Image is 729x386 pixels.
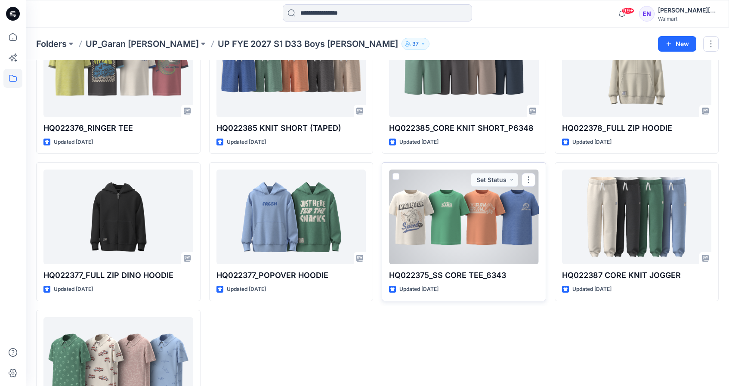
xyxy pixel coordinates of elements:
p: Updated [DATE] [54,285,93,294]
p: HQ022378_FULL ZIP HOODIE [562,122,712,134]
a: HQ022385 KNIT SHORT (TAPED) [216,22,366,117]
p: Updated [DATE] [227,285,266,294]
a: HQ022377_FULL ZIP DINO HOODIE [43,170,193,264]
a: HQ022378_FULL ZIP HOODIE [562,22,712,117]
button: 37 [402,38,429,50]
p: HQ022385_CORE KNIT SHORT_P6348 [389,122,539,134]
a: HQ022376_RINGER TEE [43,22,193,117]
p: HQ022377_POPOVER HOODIE [216,269,366,281]
p: Updated [DATE] [399,138,439,147]
a: UP_Garan [PERSON_NAME] [86,38,199,50]
p: Updated [DATE] [399,285,439,294]
div: Walmart [658,15,718,22]
p: Updated [DATE] [572,285,612,294]
p: 37 [412,39,419,49]
div: [PERSON_NAME][DATE] [658,5,718,15]
a: HQ022375_SS CORE TEE_6343 [389,170,539,264]
a: HQ022387 CORE KNIT JOGGER [562,170,712,264]
p: HQ022376_RINGER TEE [43,122,193,134]
p: UP FYE 2027 S1 D33 Boys [PERSON_NAME] [218,38,398,50]
p: HQ022377_FULL ZIP DINO HOODIE [43,269,193,281]
p: Updated [DATE] [227,138,266,147]
p: HQ022375_SS CORE TEE_6343 [389,269,539,281]
button: New [658,36,696,52]
a: HQ022377_POPOVER HOODIE [216,170,366,264]
span: 99+ [621,7,634,14]
a: HQ022385_CORE KNIT SHORT_P6348 [389,22,539,117]
p: Updated [DATE] [572,138,612,147]
p: Updated [DATE] [54,138,93,147]
div: EN [639,6,655,22]
a: Folders [36,38,67,50]
p: HQ022387 CORE KNIT JOGGER [562,269,712,281]
p: HQ022385 KNIT SHORT (TAPED) [216,122,366,134]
